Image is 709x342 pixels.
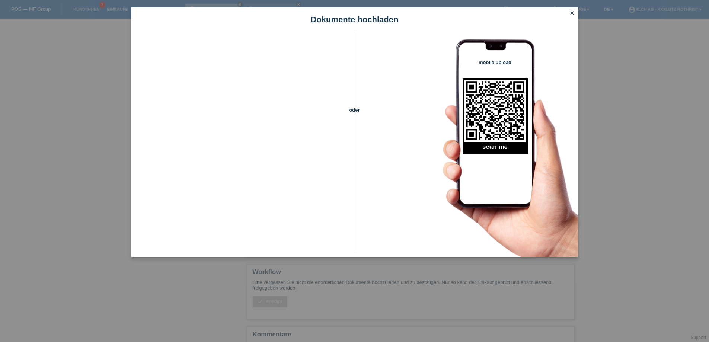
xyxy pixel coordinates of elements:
[567,9,577,18] a: close
[463,143,528,154] h2: scan me
[463,60,528,65] h4: mobile upload
[342,106,368,114] span: oder
[143,50,342,236] iframe: Upload
[569,10,575,16] i: close
[131,15,578,24] h1: Dokumente hochladen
